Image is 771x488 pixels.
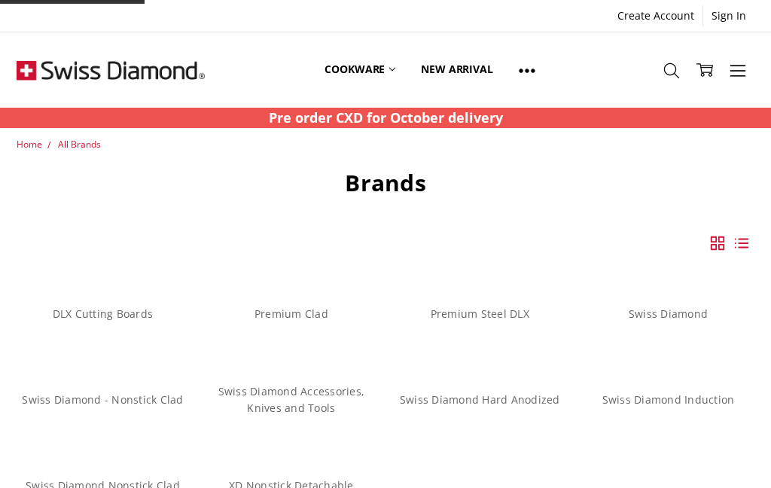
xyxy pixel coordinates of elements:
a: All Brands [58,138,101,151]
a: Show All [506,36,548,104]
a: Sign In [703,5,754,26]
h1: Brands [17,169,754,197]
a: New arrival [408,36,505,103]
strong: Pre order CXD for October delivery [269,108,503,127]
a: Cookware [312,36,408,103]
a: Swiss Diamond Hard Anodized [400,392,560,407]
a: Home [17,138,42,151]
a: Swiss Diamond Induction [602,392,735,407]
a: DLX Cutting Boards [53,307,154,321]
img: Free Shipping On Every Order [17,32,205,108]
a: Swiss Diamond [629,307,708,321]
a: Premium Clad [254,307,328,321]
a: Swiss Diamond - Nonstick Clad [22,392,183,407]
a: Premium Steel DLX [431,307,529,321]
a: Create Account [609,5,702,26]
a: Swiss Diamond Accessories, Knives and Tools [218,384,365,415]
